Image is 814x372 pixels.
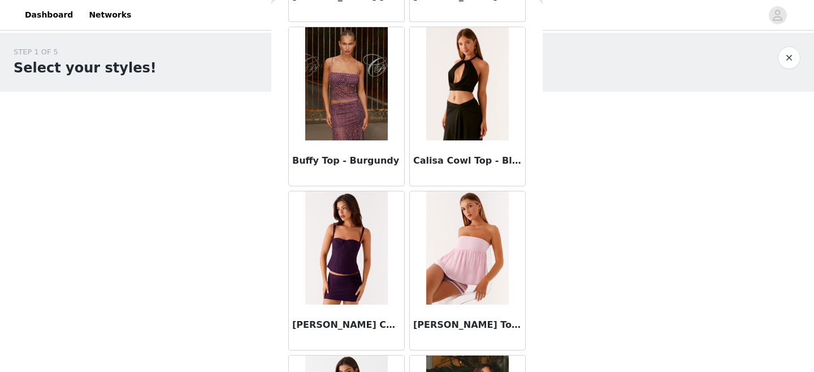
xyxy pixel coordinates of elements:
[292,154,401,168] h3: Buffy Top - Burgundy
[426,27,508,140] img: Calisa Cowl Top - Black
[14,46,157,58] div: STEP 1 OF 5
[292,318,401,332] h3: [PERSON_NAME] Corset Top - Plum
[772,6,783,24] div: avatar
[18,2,80,28] a: Dashboard
[426,191,508,305] img: Cassie Tube Top - Pink
[413,318,522,332] h3: [PERSON_NAME] Top - Pink
[413,154,522,168] h3: Calisa Cowl Top - Black
[305,27,387,140] img: Buffy Top - Burgundy
[305,191,387,305] img: Campbell Corset Top - Plum
[82,2,138,28] a: Networks
[14,58,157,78] h1: Select your styles!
